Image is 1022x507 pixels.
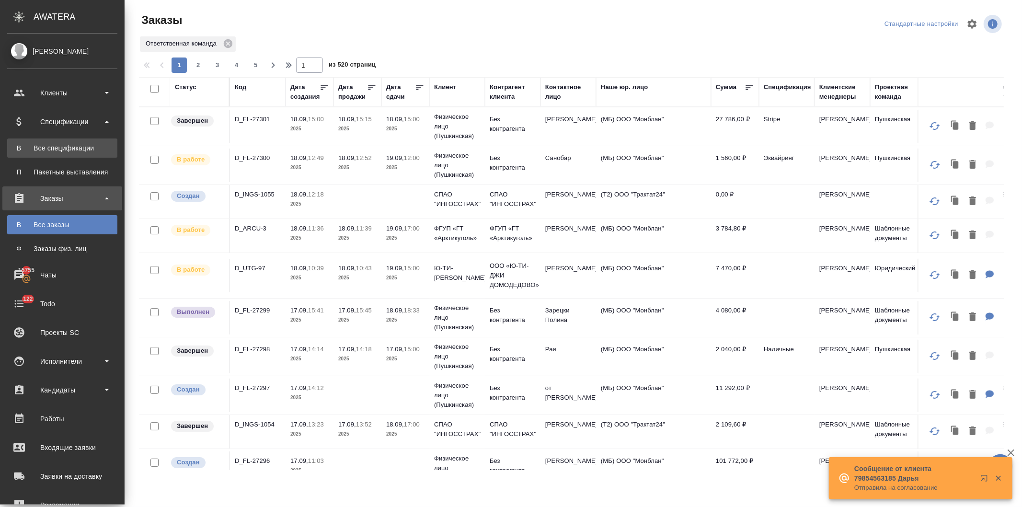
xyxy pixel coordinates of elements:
p: 2025 [290,354,329,364]
a: Проекты SC [2,321,122,345]
p: D_UTG-97 [235,264,281,273]
td: [PERSON_NAME] [815,149,870,182]
p: 17.09, [386,346,404,353]
a: ППакетные выставления [7,162,117,182]
p: 14:18 [356,346,372,353]
p: 17.09, [290,421,308,428]
p: 12:18 [308,191,324,198]
div: Статус [175,82,196,92]
p: Создан [177,385,200,394]
p: Создан [177,458,200,467]
td: [PERSON_NAME] [815,379,870,412]
p: D_FL-27296 [235,456,281,466]
p: ООО «Ю-ТИ-ДЖИ ДОМОДЕДОВО» [490,261,536,290]
td: (МБ) ООО "Монблан" [596,301,711,334]
span: из 520 страниц [329,59,376,73]
span: 4 [229,60,244,70]
p: 17.09, [290,346,308,353]
p: 2025 [290,199,329,209]
td: (Т2) ООО "Трактат24" [596,415,711,449]
p: 2025 [386,233,425,243]
button: Закрыть [988,474,1008,483]
p: 11:36 [308,225,324,232]
p: Завершен [177,421,208,431]
p: Без контрагента [490,456,536,475]
p: D_FL-27298 [235,345,281,354]
button: Клонировать [946,308,965,327]
p: 10:39 [308,265,324,272]
button: Клонировать [946,192,965,211]
td: (МБ) ООО "Монблан" [596,340,711,373]
p: 2025 [386,315,425,325]
button: Удалить [965,385,981,405]
button: Обновить [923,306,946,329]
button: 5 [248,58,264,73]
button: Обновить [923,383,946,406]
button: 2 [191,58,206,73]
p: 12:52 [356,154,372,161]
button: Клонировать [946,346,965,366]
div: Входящие заявки [7,440,117,455]
td: [PERSON_NAME] [540,451,596,485]
p: 2025 [290,233,329,243]
p: 15:00 [404,115,420,123]
p: 18.09, [386,115,404,123]
div: Проекты SC [7,325,117,340]
td: [PERSON_NAME] [540,415,596,449]
p: 17.09, [338,307,356,314]
p: 17.09, [338,346,356,353]
td: Санобар [540,149,596,182]
p: Без контрагента [490,345,536,364]
td: Наличные [759,340,815,373]
p: Физическое лицо (Пушкинская) [434,454,480,483]
p: 19.09, [386,225,404,232]
div: Выставляется автоматически при создании заказа [170,383,224,396]
span: 2 [191,60,206,70]
p: 18.09, [290,265,308,272]
td: Зарецки Полина [540,301,596,334]
td: (МБ) ООО "Монблан" [596,149,711,182]
td: (МБ) ООО "Монблан" [596,451,711,485]
p: Ответственная команда [146,39,220,48]
p: СПАО "ИНГОССТРАХ" [490,420,536,439]
span: 5 [248,60,264,70]
p: 10:43 [356,265,372,272]
div: Пакетные выставления [12,167,113,177]
td: Пушкинская [870,110,926,143]
td: Пушкинская [870,149,926,182]
p: 2025 [290,466,329,475]
td: [PERSON_NAME] [815,301,870,334]
p: Завершен [177,346,208,356]
p: Физическое лицо (Пушкинская) [434,303,480,332]
a: 15755Чаты [2,263,122,287]
div: Ответственная команда [140,36,236,52]
p: 2025 [338,233,377,243]
p: СПАО "ИНГОССТРАХ" [490,190,536,209]
button: 4 [229,58,244,73]
p: 18:33 [404,307,420,314]
p: 2025 [338,315,377,325]
td: [PERSON_NAME] [815,340,870,373]
p: 11:03 [308,457,324,464]
p: D_FL-27297 [235,383,281,393]
p: ФГУП «ГТ «Арктикуголь» [490,224,536,243]
a: Заявки на доставку [2,464,122,488]
button: Удалить [965,116,981,136]
div: AWATERA [34,7,125,26]
p: Завершен [177,116,208,126]
p: В работе [177,225,205,235]
div: Выставляется автоматически при создании заказа [170,190,224,203]
p: 2025 [338,273,377,283]
td: [PERSON_NAME] [540,185,596,219]
div: Дата продажи [338,82,367,102]
p: 18.09, [386,307,404,314]
td: [PERSON_NAME] [815,415,870,449]
p: D_FL-27300 [235,153,281,163]
div: Заказы [7,191,117,206]
button: Клонировать [946,226,965,245]
div: Контрагент клиента [490,82,536,102]
p: 2025 [290,429,329,439]
button: Клонировать [946,155,965,175]
p: 18.09, [338,115,356,123]
td: 4 080,00 ₽ [711,301,759,334]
